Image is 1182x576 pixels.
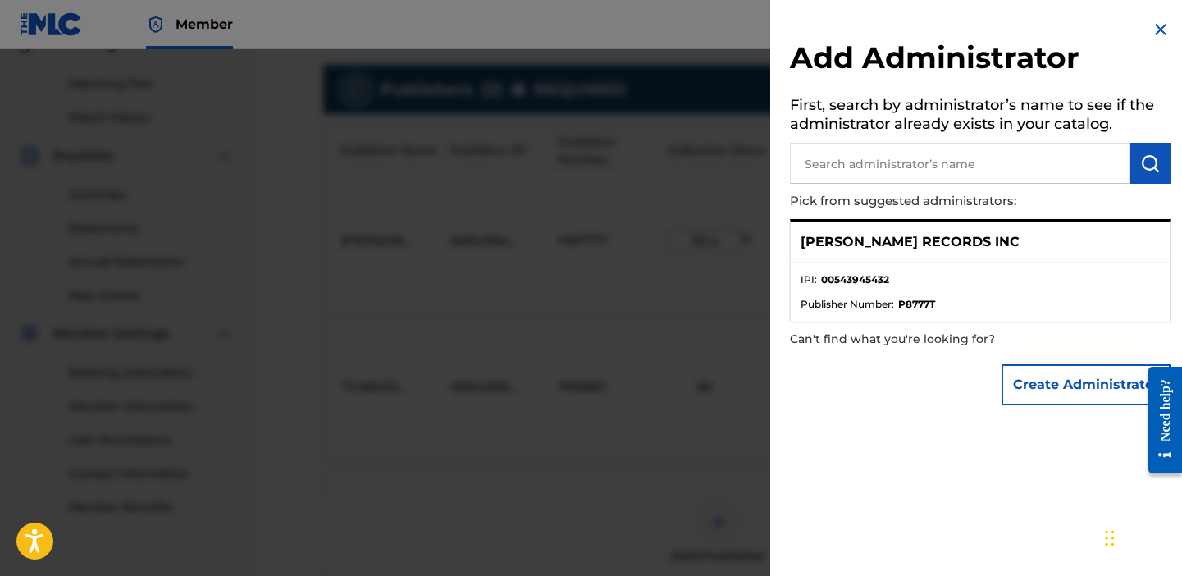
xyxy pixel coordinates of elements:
iframe: Resource Center [1136,352,1182,487]
p: [PERSON_NAME] RECORDS INC [801,232,1020,252]
span: Publisher Number : [801,297,894,312]
p: Can't find what you're looking for? [790,322,1077,356]
iframe: Chat Widget [1100,497,1182,576]
input: Search administrator’s name [790,143,1130,184]
div: Drag [1105,514,1115,563]
span: IPI : [801,272,817,287]
img: Search Works [1140,153,1160,173]
h5: First, search by administrator’s name to see if the administrator already exists in your catalog. [790,91,1171,143]
img: MLC Logo [20,12,83,36]
button: Create Administrator [1002,364,1171,405]
strong: P8777T [898,297,935,312]
img: Top Rightsholder [146,15,166,34]
h2: Add Administrator [790,39,1171,81]
span: Member [176,15,233,34]
strong: 00543945432 [821,272,889,287]
p: Pick from suggested administrators: [790,184,1077,219]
